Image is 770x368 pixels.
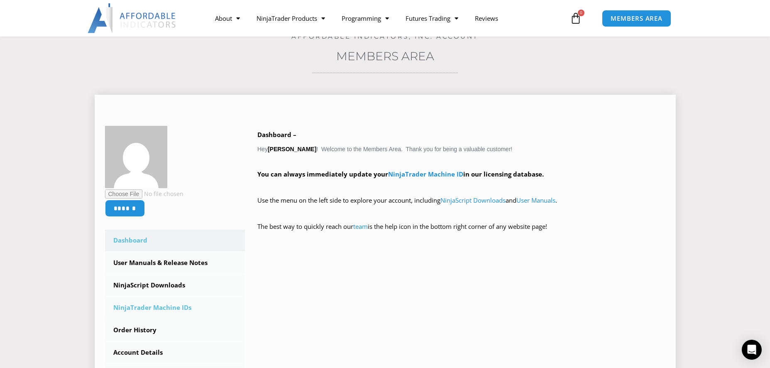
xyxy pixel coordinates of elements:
[557,6,594,30] a: 0
[105,275,245,296] a: NinjaScript Downloads
[88,3,177,33] img: LogoAI | Affordable Indicators – NinjaTrader
[336,49,434,63] a: Members Area
[467,9,506,28] a: Reviews
[105,319,245,341] a: Order History
[257,170,544,178] strong: You can always immediately update your in our licensing database.
[388,170,463,178] a: NinjaTrader Machine ID
[105,230,245,251] a: Dashboard
[516,196,555,204] a: User Manuals
[578,10,584,16] span: 0
[257,129,665,244] div: Hey ! Welcome to the Members Area. Thank you for being a valuable customer!
[742,340,762,360] div: Open Intercom Messenger
[602,10,671,27] a: MEMBERS AREA
[257,130,296,139] b: Dashboard –
[105,126,167,188] img: 9fe12d7d52396bce223c8bc2d2eac4832e1cb30c0f041d5ebf1ce97a94becd03
[105,342,245,363] a: Account Details
[207,9,568,28] nav: Menu
[397,9,467,28] a: Futures Trading
[333,9,397,28] a: Programming
[611,15,662,22] span: MEMBERS AREA
[257,221,665,244] p: The best way to quickly reach our is the help icon in the bottom right corner of any website page!
[257,195,665,218] p: Use the menu on the left side to explore your account, including and .
[105,252,245,274] a: User Manuals & Release Notes
[353,222,368,231] a: team
[268,146,316,152] strong: [PERSON_NAME]
[105,297,245,319] a: NinjaTrader Machine IDs
[440,196,506,204] a: NinjaScript Downloads
[207,9,248,28] a: About
[248,9,333,28] a: NinjaTrader Products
